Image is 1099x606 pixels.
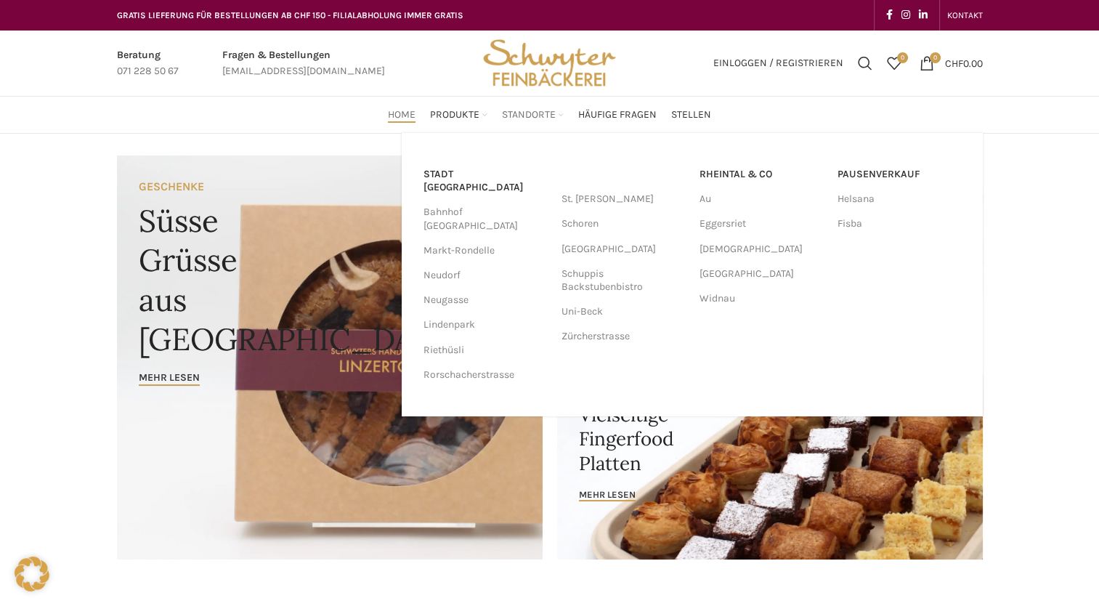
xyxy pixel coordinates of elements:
[561,324,685,349] a: Zürcherstrasse
[423,312,547,337] a: Lindenpark
[671,108,711,122] span: Stellen
[699,237,823,262] a: [DEMOGRAPHIC_DATA]
[557,357,983,559] a: Banner link
[912,49,990,78] a: 0 CHF0.00
[838,187,961,211] a: Helsana
[838,162,961,187] a: Pausenverkauf
[478,56,620,68] a: Site logo
[423,363,547,387] a: Rorschacherstrasse
[423,238,547,263] a: Markt-Rondelle
[880,49,909,78] a: 0
[897,5,915,25] a: Instagram social link
[423,288,547,312] a: Neugasse
[117,10,463,20] span: GRATIS LIEFERUNG FÜR BESTELLUNGEN AB CHF 150 - FILIALABHOLUNG IMMER GRATIS
[945,57,983,69] bdi: 0.00
[430,108,479,122] span: Produkte
[423,200,547,238] a: Bahnhof [GEOGRAPHIC_DATA]
[945,57,963,69] span: CHF
[423,162,547,200] a: Stadt [GEOGRAPHIC_DATA]
[561,237,685,262] a: [GEOGRAPHIC_DATA]
[838,211,961,236] a: Fisba
[561,187,685,211] a: St. [PERSON_NAME]
[699,162,823,187] a: RHEINTAL & CO
[117,155,543,559] a: Banner link
[478,31,620,96] img: Bäckerei Schwyter
[851,49,880,78] a: Suchen
[880,49,909,78] div: Meine Wunschliste
[947,10,983,20] span: KONTAKT
[930,52,941,63] span: 0
[430,100,487,129] a: Produkte
[388,100,415,129] a: Home
[699,286,823,311] a: Widnau
[940,1,990,30] div: Secondary navigation
[423,263,547,288] a: Neudorf
[561,211,685,236] a: Schoren
[882,5,897,25] a: Facebook social link
[699,187,823,211] a: Au
[110,100,990,129] div: Main navigation
[578,100,657,129] a: Häufige Fragen
[561,299,685,324] a: Uni-Beck
[915,5,932,25] a: Linkedin social link
[388,108,415,122] span: Home
[699,262,823,286] a: [GEOGRAPHIC_DATA]
[561,262,685,299] a: Schuppis Backstubenbistro
[423,338,547,363] a: Riethüsli
[671,100,711,129] a: Stellen
[502,108,556,122] span: Standorte
[117,47,179,80] a: Infobox link
[502,100,564,129] a: Standorte
[947,1,983,30] a: KONTAKT
[222,47,385,80] a: Infobox link
[897,52,908,63] span: 0
[706,49,851,78] a: Einloggen / Registrieren
[699,211,823,236] a: Eggersriet
[578,108,657,122] span: Häufige Fragen
[713,58,843,68] span: Einloggen / Registrieren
